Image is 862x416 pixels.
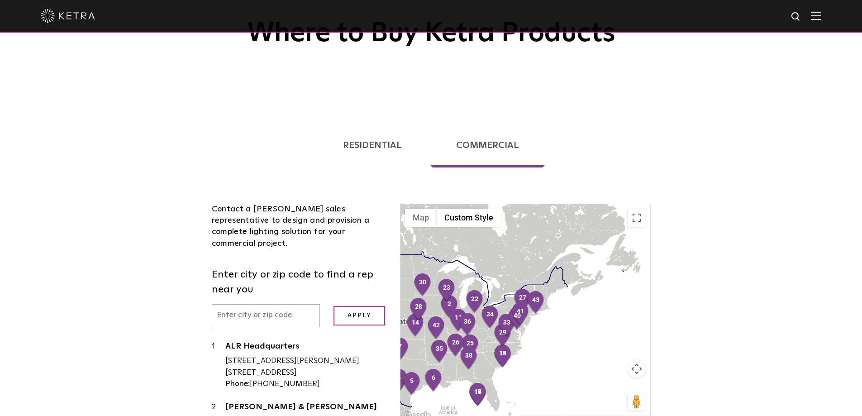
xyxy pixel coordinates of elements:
a: Commercial [430,123,545,167]
button: Show street map [405,209,437,227]
div: 23 [437,278,456,303]
div: 14 [406,313,425,338]
strong: Phone: [225,380,250,388]
a: ALR Headquarters [225,342,387,354]
div: 38 [459,346,478,371]
div: 41 [511,302,530,326]
div: 43 [526,291,545,315]
div: 36 [458,312,477,337]
div: 4 [390,368,409,393]
label: Enter city or zip code to find a rep near you [212,268,387,297]
div: 40 [508,306,527,331]
div: 5 [402,372,421,396]
div: 25 [461,334,480,359]
img: search icon [791,11,802,23]
input: Enter city or zip code [212,304,320,327]
input: Apply [333,306,385,325]
div: 22 [465,290,484,314]
div: 6 [424,368,443,393]
div: 7 [391,337,410,362]
div: 19 [493,344,512,368]
button: Map camera controls [628,360,646,378]
div: 29 [493,323,512,348]
button: Toggle fullscreen view [628,209,646,227]
div: 1 [212,341,225,390]
img: Hamburger%20Nav.svg [811,11,821,20]
a: [PERSON_NAME] & [PERSON_NAME] [225,403,387,414]
div: [PHONE_NUMBER] [225,378,387,390]
div: 11 [449,308,468,333]
div: 18 [468,383,487,407]
div: 33 [497,313,516,338]
div: 42 [427,316,446,340]
div: 27 [513,288,532,313]
div: [STREET_ADDRESS][PERSON_NAME] [STREET_ADDRESS] [225,355,387,378]
img: ketra-logo-2019-white [41,9,95,23]
a: Residential [317,123,428,167]
div: 28 [409,297,428,322]
div: 35 [430,339,449,364]
div: 8 [386,374,405,398]
div: Contact a [PERSON_NAME] sales representative to design and provision a complete lighting solution... [212,204,387,249]
button: Drag Pegman onto the map to open Street View [628,392,646,411]
div: 34 [481,305,500,330]
div: 30 [413,273,432,297]
button: Custom Style [437,209,501,227]
div: 2 [440,295,459,319]
div: 26 [446,333,465,358]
